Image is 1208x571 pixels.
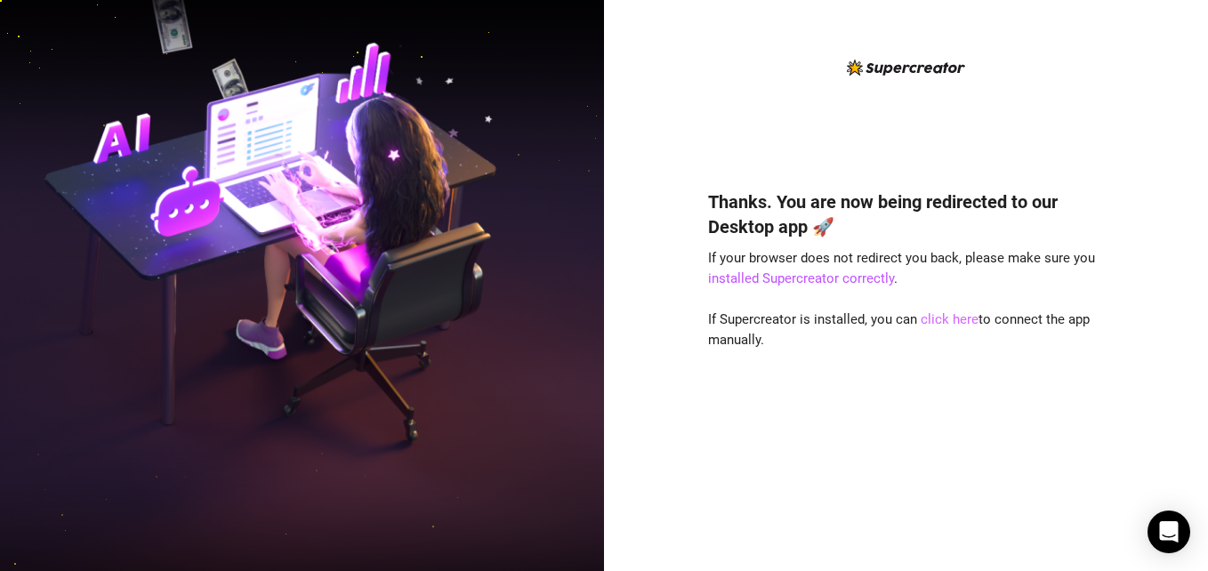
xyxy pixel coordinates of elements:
span: If Supercreator is installed, you can to connect the app manually. [708,311,1090,349]
div: Open Intercom Messenger [1148,511,1190,553]
span: If your browser does not redirect you back, please make sure you . [708,250,1095,287]
img: logo-BBDzfeDw.svg [847,60,965,76]
a: click here [921,311,978,327]
h4: Thanks. You are now being redirected to our Desktop app 🚀 [708,189,1105,239]
a: installed Supercreator correctly [708,270,894,286]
